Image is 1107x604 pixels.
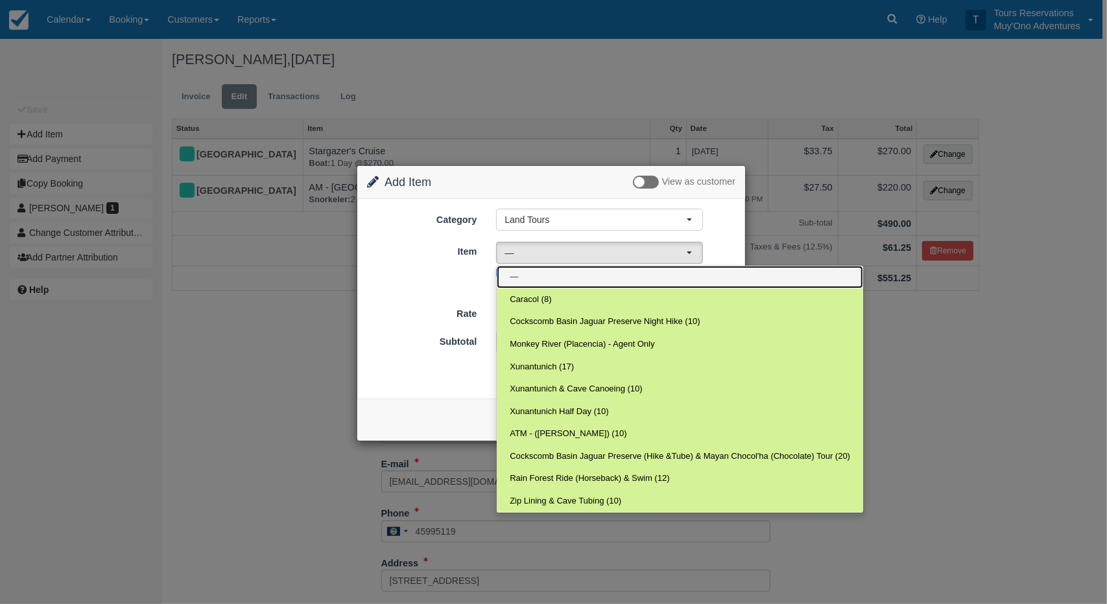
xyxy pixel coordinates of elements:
span: Xunantunich & Cave Canoeing (10) [510,383,643,395]
span: Cockscomb Basin Jaguar Preserve Night Hike (10) [510,316,700,328]
span: Cockscomb Basin Jaguar Preserve (Hike &Tube) & Mayan Chocol'ha (Chocolate) Tour (20) [510,450,850,463]
span: Xunantunich (17) [510,361,574,373]
span: Monkey River (Placencia) - Agent Only [510,338,654,351]
span: Land Tours [505,213,686,226]
span: Rain Forest Ride (Horseback) & Swim (12) [510,472,669,485]
span: Xunantunich Half Day (10) [510,406,608,418]
span: View as customer [662,177,735,187]
span: ATM - ([PERSON_NAME]) (10) [510,428,626,440]
span: — [510,271,518,283]
label: Rate [357,303,486,321]
button: Land Tours [496,209,703,231]
button: — [496,242,703,264]
span: Zip Lining & Cave Tubing (10) [510,495,621,507]
label: Subtotal [357,331,486,349]
span: Caracol (8) [510,294,551,306]
span: Add Item [385,176,431,189]
label: Item [357,240,486,259]
span: — [505,246,686,259]
label: Category [357,209,486,227]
